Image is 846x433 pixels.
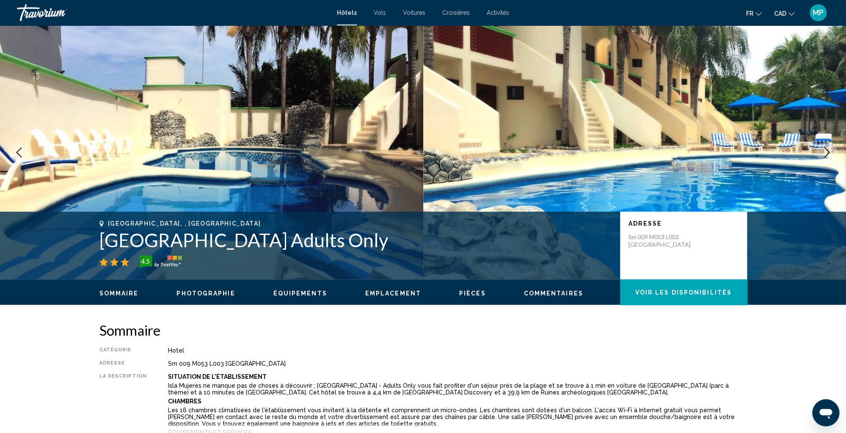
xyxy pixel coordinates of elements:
span: Voir les disponibilités [635,289,731,296]
span: CAD [774,10,786,17]
a: Travorium [17,4,328,21]
button: User Menu [807,4,829,22]
button: Voir les disponibilités [620,279,747,305]
span: [GEOGRAPHIC_DATA], , [GEOGRAPHIC_DATA] [108,220,261,227]
a: Vols [374,9,386,16]
div: Hotel [168,347,747,354]
p: Isla Mujeres ne manque pas de choses à découvrir ; [GEOGRAPHIC_DATA] - Adults Only vous fait prof... [168,382,747,396]
iframe: Bouton de lancement de la fenêtre de messagerie [812,399,839,426]
a: Croisières [442,9,470,16]
span: MP [813,8,824,17]
b: Situation De L'établissement [168,373,267,380]
button: Pièces [459,290,486,297]
div: Adresse [99,360,147,367]
button: Emplacement [365,290,421,297]
button: Next image [816,142,838,163]
p: Adresse [628,220,739,227]
button: Sommaire [99,290,139,297]
span: fr [746,10,753,17]
a: Voitures [403,9,425,16]
button: Photographie [176,290,235,297]
button: Change currency [774,7,794,19]
a: Activités [487,9,509,16]
div: 4.5 [137,256,154,266]
h1: [GEOGRAPHIC_DATA] Adults Only [99,229,612,251]
button: Previous image [8,142,30,163]
h2: Sommaire [99,322,747,339]
div: Sm 009 M053 L003 [GEOGRAPHIC_DATA] [168,360,747,367]
b: Chambres [168,398,201,405]
button: Change language [746,7,761,19]
button: Commentaires [524,290,583,297]
div: Catégorie [99,347,147,354]
p: Les 16 chambres climatisées de l'établissement vous invitent à la détente et comprennent un micro... [168,407,747,427]
p: Sm 009 M053 L003 [GEOGRAPHIC_DATA] [628,233,696,248]
button: Équipements [273,290,327,297]
a: Hôtels [337,9,357,16]
img: trustyou-badge-hor.svg [140,255,182,269]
